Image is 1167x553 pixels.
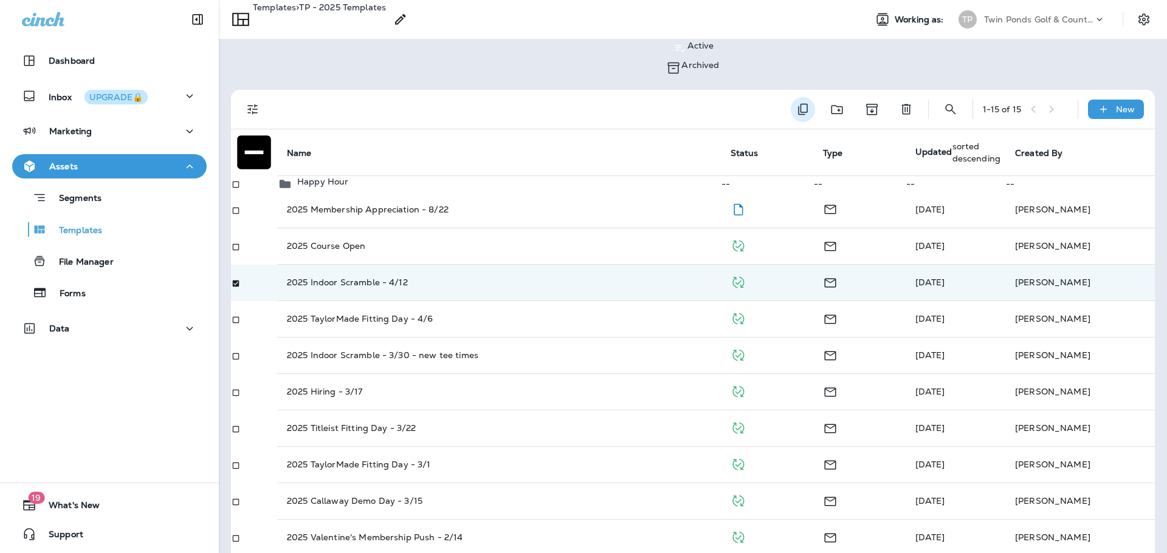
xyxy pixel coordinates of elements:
p: Dashboard [49,56,95,66]
button: Marketing [12,119,207,143]
p: 2025 Membership Appreciation - 8/22 [287,203,449,215]
span: Email [823,349,838,360]
td: [PERSON_NAME] [1005,228,1155,265]
p: 2025 Indoor Scramble - 3/30 - new tee times [287,349,478,361]
button: Duplicate [791,97,815,122]
span: Brittany Cummins [915,532,945,543]
span: Name [287,148,312,158]
td: [PERSON_NAME] [1005,301,1155,338]
p: Archived [681,60,719,70]
span: Brittany Cummins [915,459,945,470]
button: Archive [859,97,884,122]
td: -- [721,175,813,192]
td: [PERSON_NAME] [1005,447,1155,483]
span: Brittany Cummins [915,422,945,433]
span: Published [731,422,746,433]
p: Templates [47,225,102,237]
td: [PERSON_NAME] [1005,374,1155,410]
div: UPGRADE🔒 [89,93,143,101]
div: TP [959,10,977,29]
span: Rachael Owen [915,240,945,251]
p: 2025 Titleist Fitting Day - 3/22 [287,422,416,434]
span: Brittany Cummins [915,386,945,397]
p: Happy Hour [297,177,348,186]
td: [PERSON_NAME] [1005,483,1155,520]
button: Collapse Sidebar [181,7,215,32]
span: Published [731,240,746,251]
p: TP - 2025 Templates [296,2,386,30]
td: -- [1005,175,1155,192]
button: Support [12,522,207,546]
p: Templates [253,2,296,30]
button: Dashboard [12,49,207,73]
p: New [1116,104,1135,114]
span: Published [731,313,746,324]
td: [PERSON_NAME] [1005,265,1155,301]
p: 2025 Indoor Scramble - 4/12 [287,276,408,288]
span: Brittany Cummins [915,350,945,361]
p: Active [687,41,714,50]
span: Email [823,203,838,214]
button: InboxUPGRADE🔒 [12,84,207,108]
span: Status [731,148,759,158]
span: Type [823,148,843,158]
button: Assets [12,154,207,178]
span: Email [823,495,838,506]
span: Published [731,385,746,396]
p: 2025 TaylorMade Fitting Day - 4/6 [287,313,433,325]
span: Draft [731,203,746,214]
button: Templates [12,217,207,242]
td: -- [906,175,1005,192]
span: Brittany Cummins [915,204,945,215]
button: Data [12,316,207,341]
span: Created By [1015,148,1062,158]
p: Inbox [49,90,148,103]
span: Published [731,495,746,506]
td: [PERSON_NAME] [1005,192,1155,228]
button: Search Templates [938,97,963,121]
p: Segments [47,193,102,205]
span: Created By [1015,148,1078,158]
p: Marketing [49,126,92,136]
button: Filters [241,97,265,121]
span: Email [823,385,838,396]
span: Brittany Cummins [915,495,945,506]
td: [PERSON_NAME] [1005,338,1155,374]
span: Name [287,148,328,158]
button: Segments [12,185,207,211]
span: What's New [36,500,100,515]
span: Published [731,458,746,469]
span: Published [731,276,746,287]
span: 19 [28,492,44,504]
span: Email [823,240,838,251]
span: Email [823,531,838,542]
span: sorted descending [952,140,1000,165]
span: Published [731,531,746,542]
p: Forms [47,288,86,300]
span: Updated [915,147,952,157]
span: Email [823,276,838,287]
td: -- [813,175,906,192]
button: Delete [894,97,918,122]
p: Assets [49,161,78,171]
td: [PERSON_NAME] [1005,410,1155,447]
div: 1 - 15 of 15 [983,104,1021,114]
span: Brittany Cummins [915,277,945,288]
p: Twin Ponds Golf & Country Club [984,15,1093,24]
p: Data [49,324,70,333]
span: Email [823,458,838,469]
span: Email [823,422,838,433]
button: Move to folder [825,97,850,122]
button: File Manager [12,248,207,274]
p: 2025 TaylorMade Fitting Day - 3/1 [287,458,431,470]
button: UPGRADE🔒 [84,90,148,104]
span: Published [731,349,746,360]
span: Updatedsorted descending [915,140,1000,165]
span: Working as: [895,15,946,25]
button: Settings [1133,8,1155,30]
p: 2025 Valentine's Membership Push - 2/14 [287,531,463,543]
p: 2025 Course Open [287,240,365,252]
span: Status [731,148,774,158]
span: Brittany Cummins [915,313,945,324]
span: Type [823,148,859,158]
